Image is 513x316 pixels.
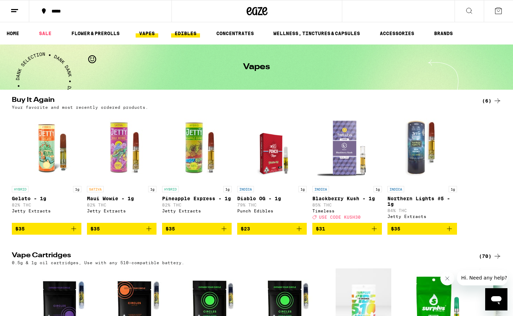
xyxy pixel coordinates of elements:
[457,270,507,285] iframe: Message from company
[87,113,157,223] a: Open page for Maui Wowie - 1g from Jetty Extracts
[312,113,382,183] img: Timeless - Blackberry Kush - 1g
[387,214,457,219] div: Jetty Extracts
[312,113,382,223] a: Open page for Blackberry Kush - 1g from Timeless
[162,113,232,183] img: Jetty Extracts - Pineapple Express - 1g
[12,196,81,201] p: Gelato - 1g
[136,29,158,38] a: VAPES
[387,113,457,223] a: Open page for Northern Lights #5 - 1g from Jetty Extracts
[68,29,123,38] a: FLOWER & PREROLLS
[387,186,404,192] p: INDICA
[12,203,81,207] p: 82% THC
[237,203,307,207] p: 79% THC
[223,186,232,192] p: 1g
[171,29,200,38] a: EDIBLES
[312,203,382,207] p: 85% THC
[12,105,148,110] p: Your favorite and most recently ordered products.
[387,208,457,213] p: 84% THC
[87,186,104,192] p: SATIVA
[162,196,232,201] p: Pineapple Express - 1g
[87,196,157,201] p: Maui Wowie - 1g
[162,223,232,235] button: Add to bag
[387,113,457,183] img: Jetty Extracts - Northern Lights #5 - 1g
[3,29,23,38] a: HOME
[482,97,502,105] a: (6)
[440,272,454,285] iframe: Close message
[387,223,457,235] button: Add to bag
[12,209,81,213] div: Jetty Extracts
[73,186,81,192] p: 1g
[312,223,382,235] button: Add to bag
[148,186,157,192] p: 1g
[391,226,400,232] span: $35
[270,29,363,38] a: WELLNESS, TINCTURES & CAPSULES
[243,63,270,71] h1: Vapes
[35,29,55,38] a: SALE
[12,223,81,235] button: Add to bag
[162,209,232,213] div: Jetty Extracts
[166,226,175,232] span: $35
[87,209,157,213] div: Jetty Extracts
[87,223,157,235] button: Add to bag
[162,186,179,192] p: HYBRID
[90,226,100,232] span: $35
[237,223,307,235] button: Add to bag
[12,113,81,183] img: Jetty Extracts - Gelato - 1g
[12,186,29,192] p: HYBRID
[298,186,307,192] p: 1g
[479,252,502,260] a: (70)
[15,226,25,232] span: $35
[237,209,307,213] div: Punch Edibles
[237,196,307,201] p: Diablo OG - 1g
[87,113,157,183] img: Jetty Extracts - Maui Wowie - 1g
[319,215,361,219] span: USE CODE KUSH30
[431,29,456,38] a: BRANDS
[387,196,457,207] p: Northern Lights #5 - 1g
[376,29,418,38] a: ACCESSORIES
[12,252,467,260] h2: Vape Cartridges
[312,196,382,201] p: Blackberry Kush - 1g
[162,203,232,207] p: 82% THC
[12,260,184,265] p: 0.5g & 1g oil cartridges, Use with any 510-compatible battery.
[162,113,232,223] a: Open page for Pineapple Express - 1g from Jetty Extracts
[485,288,507,310] iframe: Button to launch messaging window
[213,29,257,38] a: CONCENTRATES
[374,186,382,192] p: 1g
[12,113,81,223] a: Open page for Gelato - 1g from Jetty Extracts
[312,186,329,192] p: INDICA
[12,97,467,105] h2: Buy It Again
[245,113,299,183] img: Punch Edibles - Diablo OG - 1g
[316,226,325,232] span: $31
[237,113,307,223] a: Open page for Diablo OG - 1g from Punch Edibles
[312,209,382,213] div: Timeless
[87,203,157,207] p: 82% THC
[237,186,254,192] p: INDICA
[449,186,457,192] p: 1g
[241,226,250,232] span: $23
